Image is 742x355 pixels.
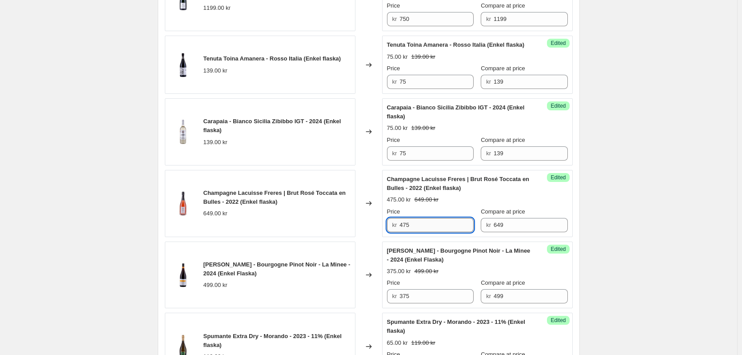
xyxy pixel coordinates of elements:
span: Edited [551,102,566,109]
span: [PERSON_NAME] - Bourgogne Pinot Noir - La Minee - 2024 (Enkel Flaska) [387,247,531,263]
span: Tenuta Toina Amanera - Rosso Italia (Enkel flaska) [387,41,525,48]
span: Edited [551,246,566,253]
div: 499.00 kr [203,281,227,290]
span: Champagne Lacuisse Freres | Brut Rosé Toccata en Bulles - 2022 (Enkel flaska) [203,190,346,205]
span: Tenuta Toina Amanera - Rosso Italia (Enkel flaska) [203,55,341,62]
div: 1199.00 kr [203,4,231,12]
span: Champagne Lacuisse Freres | Brut Rosé Toccata en Bulles - 2022 (Enkel flaska) [387,176,530,191]
span: kr [486,150,491,157]
div: 65.00 kr [387,339,408,347]
span: Carapaia - Bianco Sicilia Zibibbo IGT - 2024 (Enkel flaska) [203,118,341,133]
span: kr [486,16,491,22]
span: Price [387,137,400,143]
span: kr [392,293,397,299]
span: Price [387,279,400,286]
img: ChampagneLacuisseFreres_BrutRoseToccataenBulles_Champagne003_80x.jpg [170,190,196,217]
span: kr [392,150,397,157]
span: Compare at price [481,279,525,286]
span: kr [486,222,491,228]
div: 375.00 kr [387,267,411,276]
div: 475.00 kr [387,195,411,204]
img: LaurentDufouleur-LaMinee-BourgognePinotNoir_Mlt025_80x.jpg [170,262,196,288]
strike: 649.00 kr [415,195,439,204]
strike: 119.00 kr [411,339,435,347]
strike: 499.00 kr [415,267,439,276]
span: Price [387,2,400,9]
div: 139.00 kr [203,66,227,75]
span: kr [392,16,397,22]
span: Edited [551,174,566,181]
span: Carapaia - Bianco Sicilia Zibibbo IGT - 2024 (Enkel flaska) [387,104,525,120]
img: Carapaia-BiancoSiciliaZibibboIGT2024_Ir019_b2c7133c-54a6-4e3d-bd7d-2d8e754bc5df_80x.jpg [170,118,196,145]
span: [PERSON_NAME] - Bourgogne Pinot Noir - La Minee - 2024 (Enkel Flaska) [203,261,351,277]
div: 75.00 kr [387,124,408,133]
div: 649.00 kr [203,209,227,218]
strike: 139.00 kr [411,124,435,133]
img: Tenuta_Toina_Amanera_-_Rosso_Italia_Ir031_32cbf724-53a9-42d6-970c-e97fea866144_80x.jpg [170,52,196,78]
div: 139.00 kr [203,138,227,147]
span: kr [486,78,491,85]
span: Spumante Extra Dry - Morando - 2023 - 11% (Enkel flaska) [203,333,342,348]
span: Compare at price [481,2,525,9]
span: Price [387,65,400,72]
span: Spumante Extra Dry - Morando - 2023 - 11% (Enkel flaska) [387,319,525,334]
span: kr [392,222,397,228]
strike: 139.00 kr [411,52,435,61]
span: kr [486,293,491,299]
span: Edited [551,317,566,324]
div: 75.00 kr [387,52,408,61]
span: Price [387,208,400,215]
span: Edited [551,40,566,47]
span: kr [392,78,397,85]
span: Compare at price [481,65,525,72]
span: Compare at price [481,208,525,215]
span: Compare at price [481,137,525,143]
